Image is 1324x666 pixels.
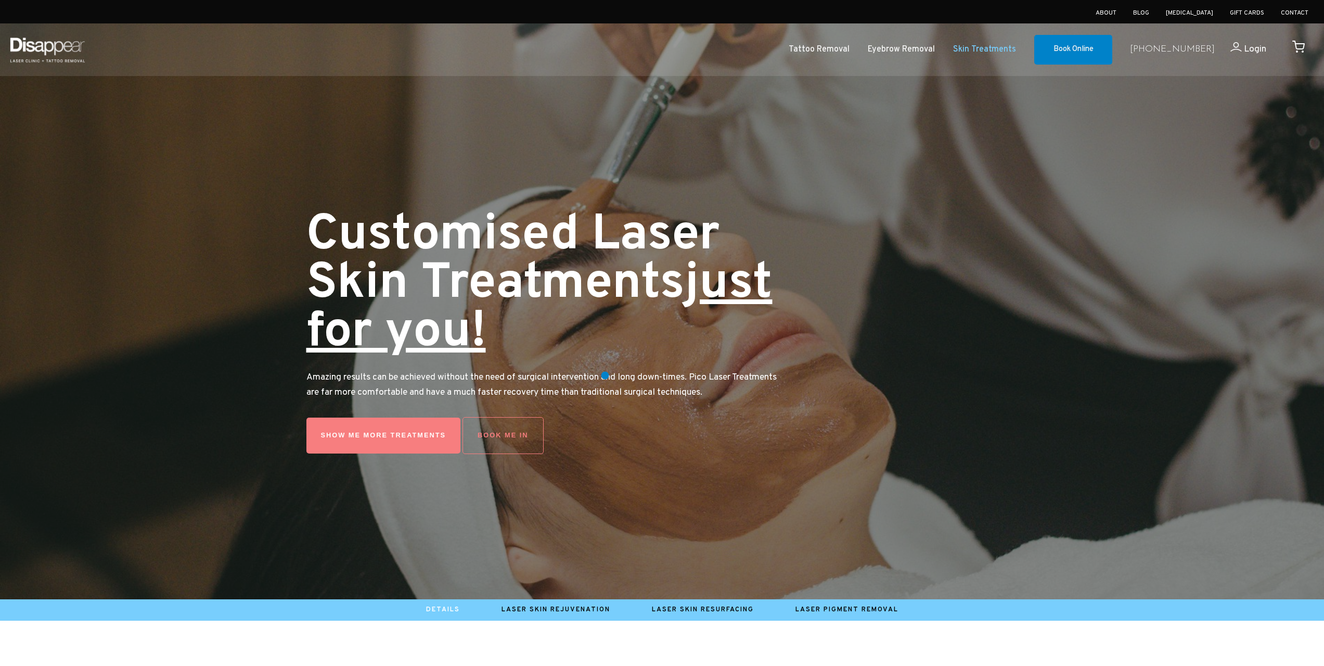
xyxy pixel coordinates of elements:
a: [MEDICAL_DATA] [1166,9,1213,17]
a: About [1096,9,1116,17]
a: Skin Treatments [953,42,1016,57]
a: Laser Skin Rejuvenation [502,606,610,614]
span: Login [1244,43,1266,55]
a: Laser Skin Resurfacing [652,606,754,614]
a: Laser Pigment Removal [795,606,898,614]
a: Blog [1133,9,1149,17]
a: Details [426,606,460,614]
strong: just for you! [306,253,773,365]
p: Amazing results can be achieved without the need of surgical intervention and long down-times. Pi... [306,370,778,400]
a: Book me in [462,417,544,454]
img: Disappear - Laser Clinic and Tattoo Removal Services in Sydney, Australia [8,31,87,68]
h1: Customised Laser Skin Treatments [306,212,778,357]
a: Contact [1281,9,1308,17]
a: Tattoo Removal [789,42,850,57]
a: Login [1215,42,1266,57]
a: Gift Cards [1230,9,1264,17]
a: SHOW ME MORE Treatments [306,418,461,454]
a: Eyebrow Removal [868,42,935,57]
a: Book Online [1034,35,1112,65]
a: [PHONE_NUMBER] [1130,42,1215,57]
